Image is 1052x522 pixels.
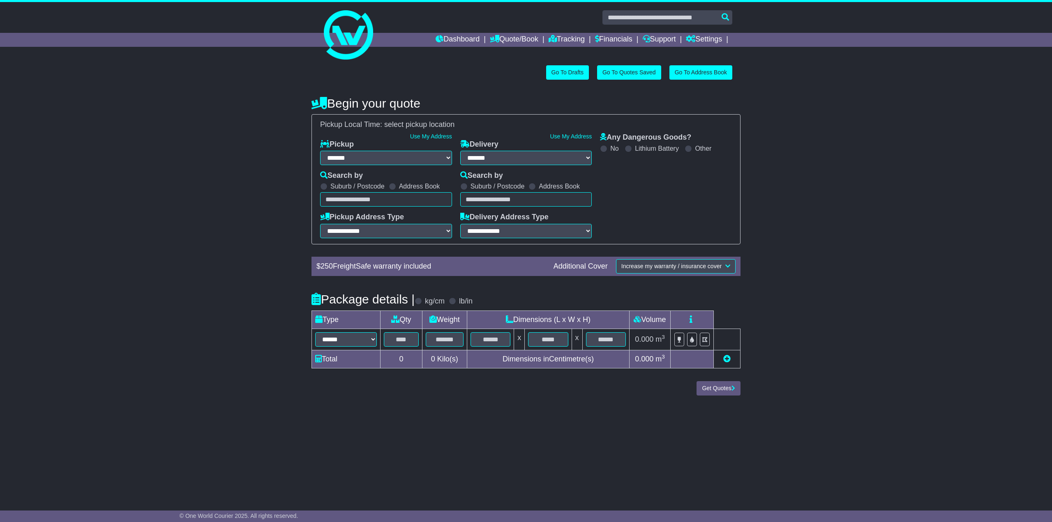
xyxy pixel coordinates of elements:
[643,33,676,47] a: Support
[321,262,333,270] span: 250
[549,262,612,271] div: Additional Cover
[320,140,354,149] label: Pickup
[381,310,422,329] td: Qty
[635,335,653,343] span: 0.000
[316,120,736,129] div: Pickup Local Time:
[490,33,538,47] a: Quote/Book
[686,33,722,47] a: Settings
[621,263,722,269] span: Increase my warranty / insurance cover
[550,133,592,140] a: Use My Address
[514,329,525,350] td: x
[697,381,741,396] button: Get Quotes
[662,354,665,360] sup: 3
[381,350,422,368] td: 0
[572,329,582,350] td: x
[629,310,670,329] td: Volume
[635,145,679,152] label: Lithium Battery
[655,335,665,343] span: m
[546,65,589,80] a: Go To Drafts
[695,145,711,152] label: Other
[180,513,298,519] span: © One World Courier 2025. All rights reserved.
[330,182,385,190] label: Suburb / Postcode
[595,33,632,47] a: Financials
[410,133,452,140] a: Use My Address
[399,182,440,190] label: Address Book
[467,350,629,368] td: Dimensions in Centimetre(s)
[597,65,661,80] a: Go To Quotes Saved
[655,355,665,363] span: m
[312,310,381,329] td: Type
[471,182,525,190] label: Suburb / Postcode
[616,259,736,274] button: Increase my warranty / insurance cover
[460,171,503,180] label: Search by
[662,334,665,340] sup: 3
[436,33,480,47] a: Dashboard
[635,355,653,363] span: 0.000
[422,310,467,329] td: Weight
[460,140,498,149] label: Delivery
[549,33,585,47] a: Tracking
[431,355,435,363] span: 0
[422,350,467,368] td: Kilo(s)
[311,292,415,306] h4: Package details |
[320,213,404,222] label: Pickup Address Type
[425,297,445,306] label: kg/cm
[539,182,580,190] label: Address Book
[460,213,549,222] label: Delivery Address Type
[312,262,549,271] div: $ FreightSafe warranty included
[669,65,732,80] a: Go To Address Book
[600,133,691,142] label: Any Dangerous Goods?
[384,120,454,129] span: select pickup location
[459,297,473,306] label: lb/in
[320,171,363,180] label: Search by
[723,355,731,363] a: Add new item
[311,97,741,110] h4: Begin your quote
[610,145,618,152] label: No
[312,350,381,368] td: Total
[467,310,629,329] td: Dimensions (L x W x H)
